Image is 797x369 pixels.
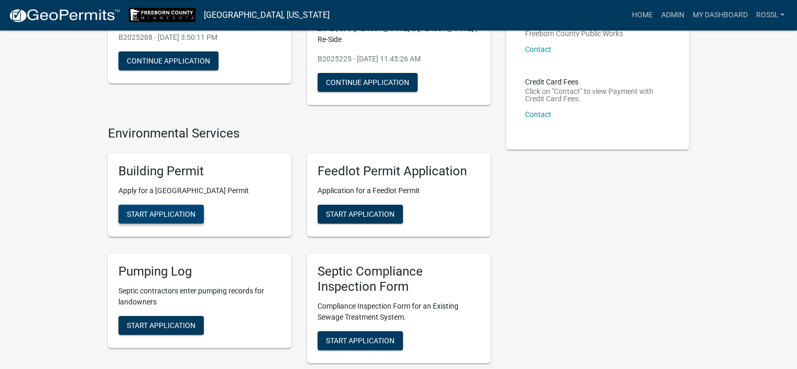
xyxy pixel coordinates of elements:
[326,210,395,218] span: Start Application
[318,264,480,294] h5: Septic Compliance Inspection Form
[525,110,551,119] a: Contact
[127,210,195,218] span: Start Application
[627,5,657,25] a: Home
[525,78,671,86] p: Credit Card Fees
[318,331,403,350] button: Start Application
[318,73,418,92] button: Continue Application
[688,5,751,25] a: My Dashboard
[118,32,281,43] p: B2025288 - [DATE] 3:50:11 PM
[318,205,403,224] button: Start Application
[118,51,219,70] button: Continue Application
[318,54,480,65] p: B2025225 - [DATE] 11:45:26 AM
[118,316,204,335] button: Start Application
[108,126,490,141] h4: Environmental Services
[318,301,480,323] p: Compliance Inspection Form for an Existing Sewage Treatment System.
[118,205,204,224] button: Start Application
[525,88,671,102] p: Click on "Contact" to view Payment with Credit Card Fees.
[525,45,551,54] a: Contact
[525,30,623,37] p: Freeborn County Public Works
[118,286,281,308] p: Septic contractors enter pumping records for landowners
[751,5,789,25] a: RossL
[326,336,395,344] span: Start Application
[118,185,281,196] p: Apply for a [GEOGRAPHIC_DATA] Permit
[118,264,281,279] h5: Pumping Log
[318,185,480,196] p: Application for a Feedlot Permit
[129,8,195,22] img: Freeborn County, Minnesota
[318,164,480,179] h5: Feedlot Permit Application
[657,5,688,25] a: Admin
[118,164,281,179] h5: Building Permit
[127,321,195,330] span: Start Application
[204,6,330,24] a: [GEOGRAPHIC_DATA], [US_STATE]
